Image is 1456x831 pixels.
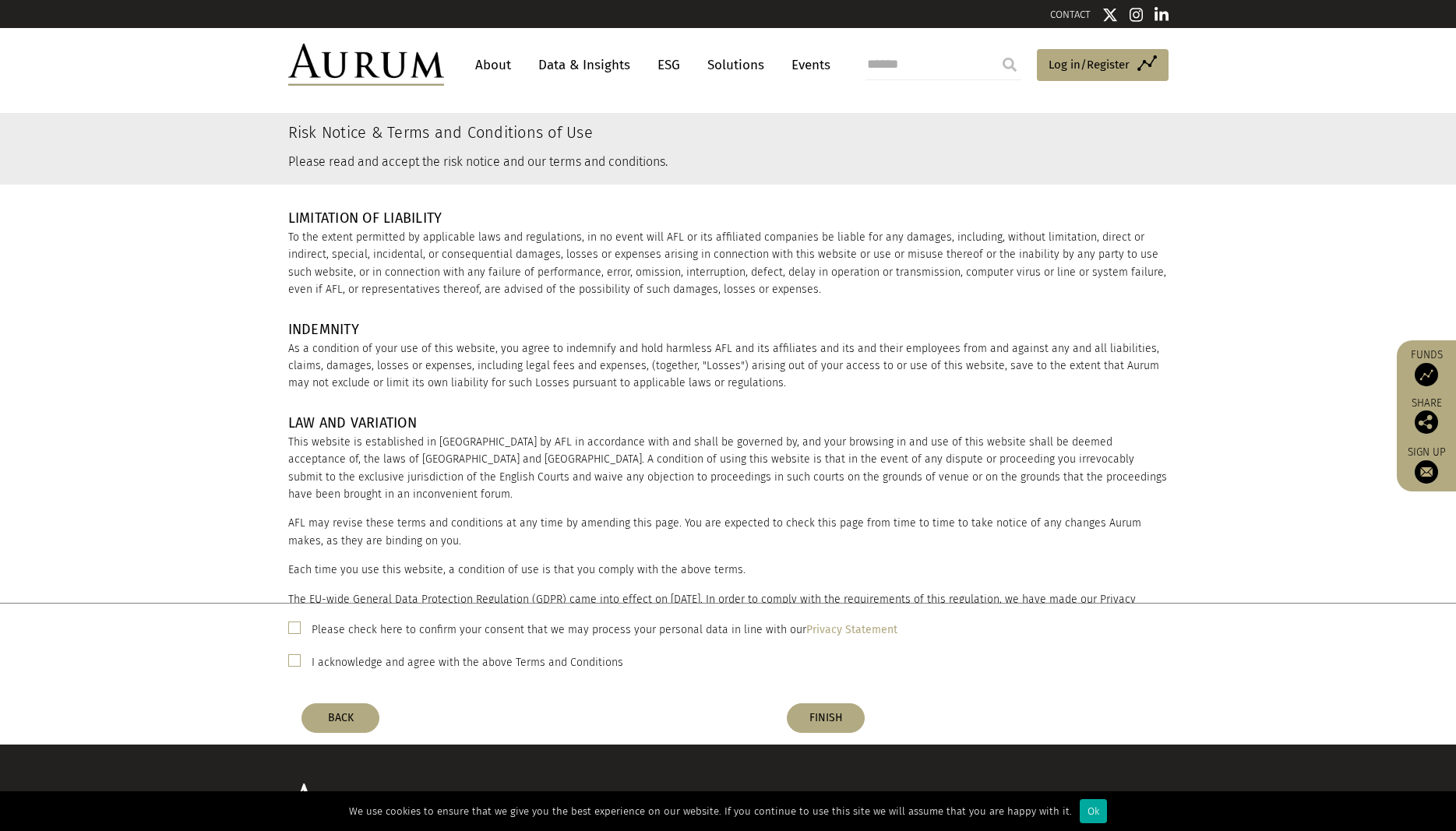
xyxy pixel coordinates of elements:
[467,51,519,79] a: About
[1080,799,1107,823] div: Ok
[288,434,1169,504] p: This website is established in [GEOGRAPHIC_DATA] by AFL in accordance with and shall be governed ...
[288,783,444,826] img: Aurum Logo
[1405,445,1448,484] a: Sign up
[1049,55,1130,74] span: Log in/Register
[1037,49,1169,82] a: Log in/Register
[301,703,379,733] button: BACK
[650,51,688,79] a: ESG
[784,51,830,79] a: Events
[288,211,1169,225] h4: LIMITATION OF LIABILITY
[1415,460,1438,484] img: Sign up to our newsletter
[312,621,897,639] label: Please check here to confirm your consent that we may process your personal data in line with our
[700,51,772,79] a: Solutions
[1405,398,1448,434] div: Share
[288,44,444,86] img: Aurum
[1155,7,1169,23] img: Linkedin icon
[1130,7,1144,23] img: Instagram icon
[1415,410,1438,434] img: Share this post
[1415,363,1438,386] img: Access Funds
[787,703,865,733] button: FINISH
[288,125,1018,140] h3: Risk Notice & Terms and Conditions of Use
[1050,9,1091,20] a: CONTACT
[288,515,1169,550] p: AFL may revise these terms and conditions at any time by amending this page. You are expected to ...
[531,51,638,79] a: Data & Insights
[288,416,1169,430] h4: LAW AND VARIATION
[288,229,1169,299] p: To the extent permitted by applicable laws and regulations, in no event will AFL or its affiliate...
[288,562,1169,579] p: Each time you use this website, a condition of use is that you comply with the above terms.
[806,623,897,636] a: Privacy Statement
[288,154,668,169] small: Please read and accept the risk notice and our terms and conditions.
[994,49,1025,80] input: Submit
[1102,7,1118,23] img: Twitter icon
[312,653,623,672] label: I acknowledge and agree with the above Terms and Conditions
[288,340,1169,393] p: As a condition of your use of this website, you agree to indemnify and hold harmless AFL and its ...
[1405,348,1448,386] a: Funds
[288,591,1169,643] p: The EU-wide General Data Protection Regulation (GDPR) came into effect on [DATE]. In order to com...
[288,322,1169,336] h4: INDEMNITY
